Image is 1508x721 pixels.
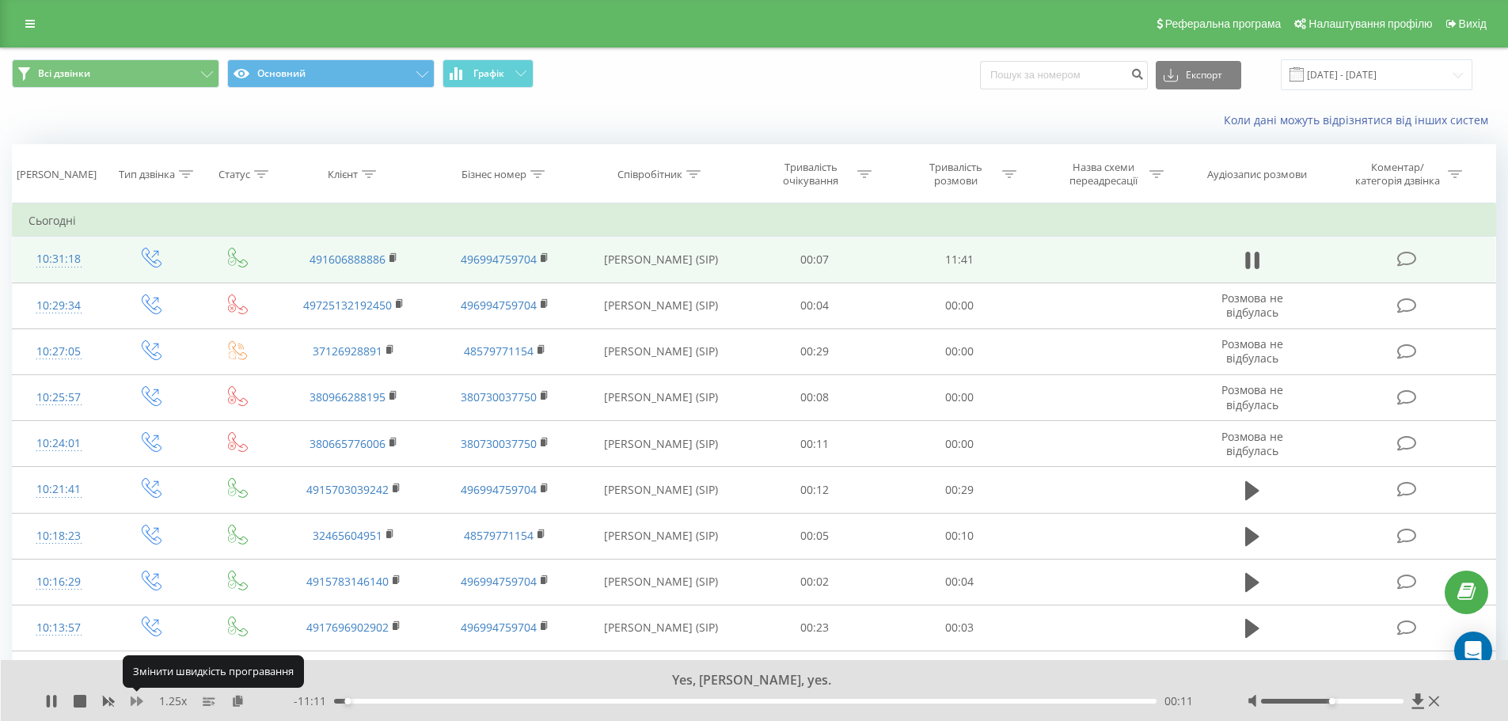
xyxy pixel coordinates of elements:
div: 10:16:29 [28,567,89,598]
td: 00:29 [887,467,1032,513]
div: Accessibility label [1329,698,1335,704]
div: Статус [218,168,250,181]
span: - 11:11 [294,693,334,709]
div: 10:27:05 [28,336,89,367]
td: 00:00 [887,651,1032,697]
a: 496994759704 [461,620,537,635]
div: Бізнес номер [462,168,526,181]
span: Розмова не відбулась [1221,429,1283,458]
td: 00:10 [887,513,1032,559]
button: Основний [227,59,435,88]
td: [PERSON_NAME] (SIP) [580,374,743,420]
button: Експорт [1156,61,1241,89]
a: 4915783146140 [306,574,389,589]
div: 10:24:01 [28,428,89,459]
td: 00:12 [743,467,887,513]
div: Тривалість очікування [769,161,853,188]
a: 380966288195 [310,389,386,404]
td: [PERSON_NAME] (SIP) [580,513,743,559]
td: [PERSON_NAME] (SIP) [580,237,743,283]
a: 48579771154 [464,343,534,359]
div: 09:49:49 [28,658,89,689]
div: 10:25:57 [28,382,89,413]
a: 49725132192450 [303,298,392,313]
span: 00:11 [1164,693,1193,709]
td: 00:29 [743,328,887,374]
div: Назва схеми переадресації [1061,161,1145,188]
div: Yes, [PERSON_NAME], yes. [185,672,1304,689]
td: [PERSON_NAME] (SIP) [580,283,743,328]
button: Графік [443,59,534,88]
td: 11:41 [887,237,1032,283]
div: Open Intercom Messenger [1454,632,1492,670]
a: 48579771154 [464,528,534,543]
span: Розмова не відбулась [1221,290,1283,320]
td: 00:03 [887,605,1032,651]
div: Коментар/категорія дзвінка [1351,161,1444,188]
a: 496994759704 [461,298,537,313]
td: 00:04 [887,559,1032,605]
span: Розмова не відбулась [1221,382,1283,412]
td: Сьогодні [13,205,1496,237]
span: Розмова не відбулась [1221,658,1283,688]
a: 380730037750 [461,436,537,451]
td: 00:00 [887,328,1032,374]
a: 37126928891 [313,343,382,359]
a: 380665776006 [310,436,386,451]
td: 00:00 [887,374,1032,420]
div: Тривалість розмови [914,161,998,188]
a: Коли дані можуть відрізнятися вiд інших систем [1224,112,1496,127]
div: Співробітник [617,168,682,181]
td: [PERSON_NAME] (SIP) [580,559,743,605]
td: [PERSON_NAME] (SIP) [580,467,743,513]
td: 00:00 [887,421,1032,467]
a: 380730037750 [461,389,537,404]
span: Реферальна програма [1165,17,1282,30]
a: 4917696902902 [306,620,389,635]
td: 00:09 [743,651,887,697]
td: [PERSON_NAME] (SIP) [580,651,743,697]
button: Всі дзвінки [12,59,219,88]
td: 00:00 [887,283,1032,328]
td: [PERSON_NAME] (SIP) [580,421,743,467]
input: Пошук за номером [980,61,1148,89]
td: 00:07 [743,237,887,283]
a: 496994759704 [461,482,537,497]
td: 00:02 [743,559,887,605]
span: Графік [473,68,504,79]
span: 1.25 x [159,693,187,709]
div: Тип дзвінка [119,168,175,181]
div: Змінити швидкість програвання [123,655,304,687]
td: 00:05 [743,513,887,559]
div: Аудіозапис розмови [1207,168,1307,181]
div: 10:31:18 [28,244,89,275]
span: Всі дзвінки [38,67,90,80]
a: 4915703039242 [306,482,389,497]
div: [PERSON_NAME] [17,168,97,181]
a: 32465604951 [313,528,382,543]
span: Розмова не відбулась [1221,336,1283,366]
a: 496994759704 [461,252,537,267]
div: 10:29:34 [28,290,89,321]
td: 00:08 [743,374,887,420]
a: 496994759704 [461,574,537,589]
div: Accessibility label [344,698,351,704]
td: [PERSON_NAME] (SIP) [580,328,743,374]
div: 10:13:57 [28,613,89,643]
td: 00:11 [743,421,887,467]
span: Налаштування профілю [1309,17,1432,30]
span: Вихід [1459,17,1487,30]
div: Клієнт [328,168,358,181]
a: 491606888886 [310,252,386,267]
div: 10:21:41 [28,474,89,505]
div: 10:18:23 [28,521,89,552]
td: [PERSON_NAME] (SIP) [580,605,743,651]
td: 00:23 [743,605,887,651]
td: 00:04 [743,283,887,328]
